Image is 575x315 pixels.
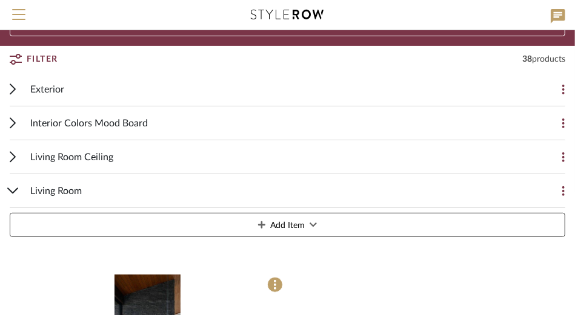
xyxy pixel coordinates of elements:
div: 38 [522,53,565,65]
span: Living Room Ceiling [30,150,113,164]
span: Interior Colors Mood Board [30,116,148,131]
button: Add [10,12,565,36]
span: Add Item [270,213,305,238]
span: Filter [27,48,58,70]
span: Living Room [30,184,82,198]
button: Filter [10,48,58,70]
span: Exterior [30,82,64,97]
span: products [532,55,565,63]
button: Add Item [10,213,565,237]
